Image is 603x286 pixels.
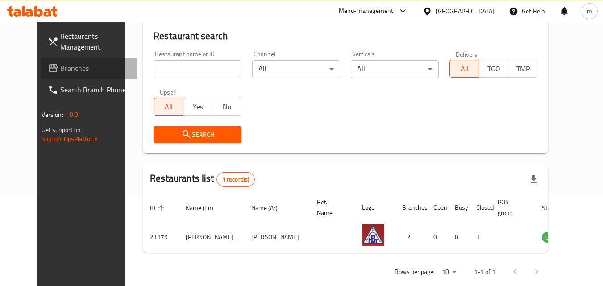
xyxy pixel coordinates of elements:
[453,62,475,75] span: All
[479,60,508,78] button: TGO
[426,194,448,221] th: Open
[183,98,212,116] button: Yes
[217,175,255,184] span: 1 record(s)
[587,6,592,16] span: m
[60,84,131,95] span: Search Branch Phone
[436,6,495,16] div: [GEOGRAPHIC_DATA]
[449,60,479,78] button: All
[351,60,439,78] div: All
[362,224,384,246] img: Hassan Bin Thabit
[41,25,138,58] a: Restaurants Management
[143,221,179,253] td: 21179
[317,197,344,218] span: Ref. Name
[355,194,395,221] th: Logo
[158,100,179,113] span: All
[395,194,426,221] th: Branches
[186,203,225,213] span: Name (En)
[65,109,79,120] span: 1.0.0
[212,98,241,116] button: No
[339,6,394,17] div: Menu-management
[150,203,167,213] span: ID
[523,169,545,190] div: Export file
[216,100,238,113] span: No
[154,29,537,43] h2: Restaurant search
[42,133,98,145] a: Support.OpsPlatform
[395,266,435,278] p: Rows per page:
[154,126,241,143] button: Search
[426,221,448,253] td: 0
[252,60,340,78] div: All
[438,265,460,279] div: Rows per page:
[448,194,469,221] th: Busy
[448,221,469,253] td: 0
[42,109,63,120] span: Version:
[474,266,495,278] p: 1-1 of 1
[42,124,83,136] span: Get support on:
[542,203,571,213] span: Status
[508,60,537,78] button: TMP
[41,58,138,79] a: Branches
[154,60,241,78] input: Search for restaurant name or ID..
[60,31,131,52] span: Restaurants Management
[161,129,234,140] span: Search
[179,221,244,253] td: [PERSON_NAME]
[41,79,138,100] a: Search Branch Phone
[60,63,131,74] span: Branches
[160,89,176,95] label: Upsell
[154,98,183,116] button: All
[498,197,524,218] span: POS group
[150,172,255,187] h2: Restaurants list
[469,194,491,221] th: Closed
[395,221,426,253] td: 2
[187,100,209,113] span: Yes
[469,221,491,253] td: 1
[542,232,564,243] span: OPEN
[251,203,289,213] span: Name (Ar)
[483,62,505,75] span: TGO
[512,62,534,75] span: TMP
[244,221,310,253] td: [PERSON_NAME]
[456,51,478,57] label: Delivery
